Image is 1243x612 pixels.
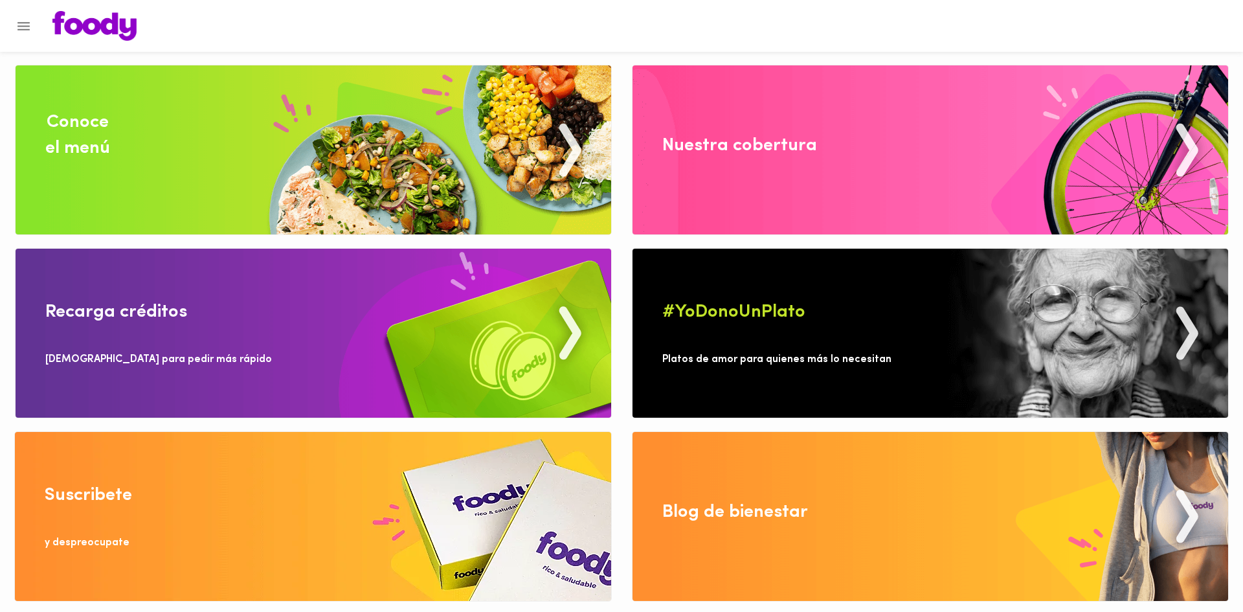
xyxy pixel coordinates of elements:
img: Yo Dono un Plato [633,249,1228,418]
img: Disfruta bajar de peso [15,432,611,601]
img: Nuestra cobertura [633,65,1228,234]
div: y despreocupate [45,536,129,550]
div: #YoDonoUnPlato [662,299,805,325]
div: Blog de bienestar [662,499,808,525]
div: [DEMOGRAPHIC_DATA] para pedir más rápido [45,352,272,367]
div: Platos de amor para quienes más lo necesitan [662,352,891,367]
iframe: Messagebird Livechat Widget [1168,537,1230,599]
img: Blog de bienestar [633,432,1228,601]
button: Menu [8,10,39,42]
div: Conoce el menú [45,109,110,161]
div: Suscribete [45,482,132,508]
div: Nuestra cobertura [662,133,817,159]
img: Conoce el menu [16,65,611,234]
div: Recarga créditos [45,299,187,325]
img: Recarga Creditos [16,249,611,418]
img: logo.png [52,11,137,41]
